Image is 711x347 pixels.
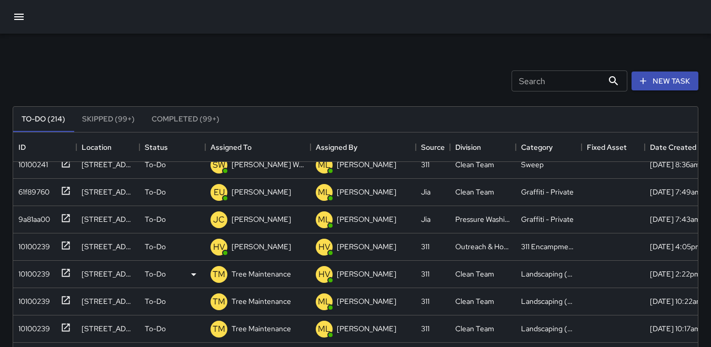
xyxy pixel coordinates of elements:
[145,187,166,197] p: To-Do
[311,132,416,162] div: Assigned By
[521,214,574,224] div: Graffiti - Private
[232,323,291,334] p: Tree Maintenance
[516,132,582,162] div: Category
[318,268,331,281] p: HV
[632,72,698,91] button: New Task
[143,107,228,132] button: Completed (99+)
[213,213,225,226] p: JC
[213,241,225,253] p: HV
[213,323,225,335] p: TM
[450,132,516,162] div: Division
[14,292,50,307] div: 10100239
[650,132,696,162] div: Date Created
[318,186,331,199] p: ML
[14,264,50,279] div: 10100239
[18,132,26,162] div: ID
[318,323,331,335] p: ML
[145,214,166,224] p: To-Do
[582,132,645,162] div: Fixed Asset
[318,159,331,171] p: ML
[213,159,225,171] p: SW
[521,269,576,279] div: Landscaping (DG & Weeds)
[521,132,553,162] div: Category
[14,210,50,224] div: 9a81aa00
[82,187,134,197] div: 1003 Market Street
[213,268,225,281] p: TM
[74,107,143,132] button: Skipped (99+)
[145,241,166,252] p: To-Do
[455,323,494,334] div: Clean Team
[521,323,576,334] div: Landscaping (DG & Weeds)
[421,187,430,197] div: Jia
[13,132,76,162] div: ID
[14,237,50,252] div: 10100239
[145,296,166,307] p: To-Do
[232,214,291,224] p: [PERSON_NAME]
[421,269,429,279] div: 311
[337,214,396,224] p: [PERSON_NAME]
[337,296,396,307] p: [PERSON_NAME]
[145,132,168,162] div: Status
[214,186,225,199] p: EU
[232,269,291,279] p: Tree Maintenance
[14,182,49,197] div: 61f89760
[232,296,291,307] p: Tree Maintenance
[82,159,134,170] div: 481 Jessie Street
[76,132,139,162] div: Location
[213,295,225,308] p: TM
[145,323,166,334] p: To-Do
[337,323,396,334] p: [PERSON_NAME]
[416,132,450,162] div: Source
[455,296,494,307] div: Clean Team
[455,187,494,197] div: Clean Team
[14,319,50,334] div: 10100239
[318,241,331,253] p: HV
[318,295,331,308] p: ML
[145,269,166,279] p: To-Do
[337,187,396,197] p: [PERSON_NAME]
[455,132,481,162] div: Division
[455,269,494,279] div: Clean Team
[455,159,494,170] div: Clean Team
[421,214,430,224] div: Jia
[337,241,396,252] p: [PERSON_NAME]
[13,107,74,132] button: To-Do (214)
[421,159,429,170] div: 311
[521,296,576,307] div: Landscaping (DG & Weeds)
[455,214,510,224] div: Pressure Washing
[14,155,48,170] div: 10100241
[145,159,166,170] p: To-Do
[421,296,429,307] div: 311
[82,296,134,307] div: 470 Clementina Street
[82,132,112,162] div: Location
[82,269,134,279] div: 226 6th Street
[232,159,305,170] p: [PERSON_NAME] Weekly
[587,132,627,162] div: Fixed Asset
[205,132,311,162] div: Assigned To
[337,159,396,170] p: [PERSON_NAME]
[318,213,331,226] p: ML
[232,187,291,197] p: [PERSON_NAME]
[521,187,574,197] div: Graffiti - Private
[421,323,429,334] div: 311
[232,241,291,252] p: [PERSON_NAME]
[139,132,205,162] div: Status
[211,132,252,162] div: Assigned To
[337,269,396,279] p: [PERSON_NAME]
[521,241,576,252] div: 311 Encampments
[521,159,544,170] div: Sweep
[82,241,134,252] div: 1000 Howard Street
[421,241,429,252] div: 311
[316,132,357,162] div: Assigned By
[455,241,510,252] div: Outreach & Hospitality
[82,214,134,224] div: 1020 Market Street
[421,132,445,162] div: Source
[82,323,134,334] div: 1066 Mission Street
